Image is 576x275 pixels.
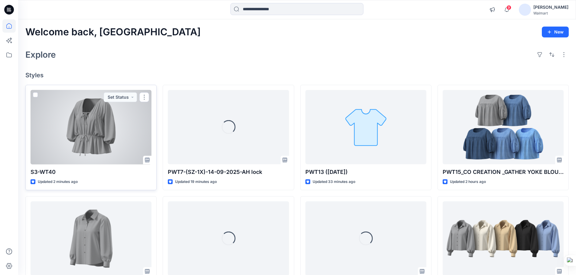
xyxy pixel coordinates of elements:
[443,90,564,165] a: PWT15_CO CREATION _GATHER YOKE BLOUSE
[25,50,56,59] h2: Explore
[25,72,569,79] h4: Styles
[506,5,511,10] span: 9
[533,4,568,11] div: [PERSON_NAME]
[175,179,217,185] p: Updated 19 minutes ago
[519,4,531,16] img: avatar
[443,168,564,176] p: PWT15_CO CREATION _GATHER YOKE BLOUSE
[313,179,355,185] p: Updated 33 minutes ago
[38,179,78,185] p: Updated 2 minutes ago
[305,90,426,165] a: PWT13 (15-09-25)
[542,27,569,37] button: New
[305,168,426,176] p: PWT13 ([DATE])
[31,90,151,165] a: S3-WT40
[533,11,568,15] div: Walmart
[31,168,151,176] p: S3-WT40
[168,168,289,176] p: PWT7-(SZ-1X)-14-09-2025-AH lock
[450,179,486,185] p: Updated 2 hours ago
[25,27,201,38] h2: Welcome back, [GEOGRAPHIC_DATA]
